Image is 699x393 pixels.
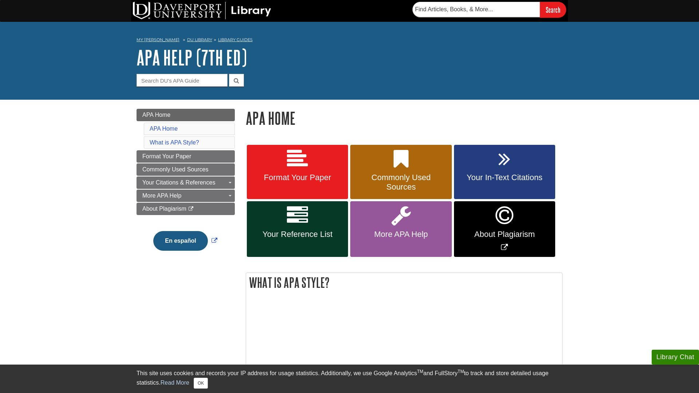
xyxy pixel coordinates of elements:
[133,2,271,19] img: DU Library
[142,166,208,172] span: Commonly Used Sources
[142,192,181,199] span: More APA Help
[246,109,562,127] h1: APA Home
[252,230,343,239] span: Your Reference List
[454,145,555,199] a: Your In-Text Citations
[137,109,235,263] div: Guide Page Menu
[137,74,228,87] input: Search DU's APA Guide
[137,35,562,47] nav: breadcrumb
[137,369,562,389] div: This site uses cookies and records your IP address for usage statistics. Additionally, we use Goo...
[350,201,451,257] a: More APA Help
[142,153,191,159] span: Format Your Paper
[652,350,699,365] button: Library Chat
[252,173,343,182] span: Format Your Paper
[137,150,235,163] a: Format Your Paper
[412,2,540,17] input: Find Articles, Books, & More...
[137,163,235,176] a: Commonly Used Sources
[137,37,179,43] a: My [PERSON_NAME]
[151,238,219,244] a: Link opens in new window
[459,230,550,239] span: About Plagiarism
[246,273,562,292] h2: What is APA Style?
[142,206,186,212] span: About Plagiarism
[137,176,235,189] a: Your Citations & References
[137,203,235,215] a: About Plagiarism
[356,230,446,239] span: More APA Help
[150,126,178,132] a: APA Home
[412,2,566,17] form: Searches DU Library's articles, books, and more
[187,37,212,42] a: DU Library
[540,2,566,17] input: Search
[350,145,451,199] a: Commonly Used Sources
[137,109,235,121] a: APA Home
[150,139,199,146] a: What is APA Style?
[356,173,446,192] span: Commonly Used Sources
[137,46,247,69] a: APA Help (7th Ed)
[194,378,208,389] button: Close
[161,380,189,386] a: Read More
[459,173,550,182] span: Your In-Text Citations
[417,369,423,374] sup: TM
[218,37,253,42] a: Library Guides
[137,190,235,202] a: More APA Help
[458,369,464,374] sup: TM
[454,201,555,257] a: Link opens in new window
[142,112,170,118] span: APA Home
[247,145,348,199] a: Format Your Paper
[247,201,348,257] a: Your Reference List
[153,231,208,251] button: En español
[188,207,194,211] i: This link opens in a new window
[142,179,215,186] span: Your Citations & References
